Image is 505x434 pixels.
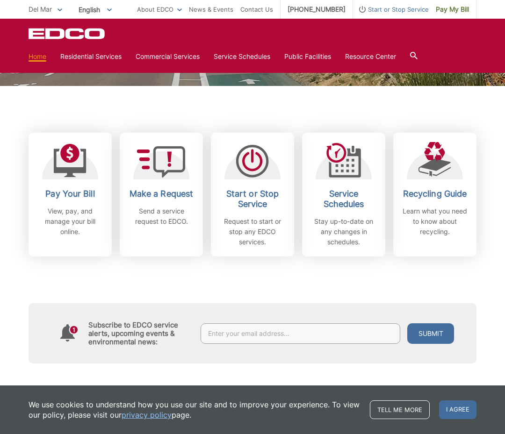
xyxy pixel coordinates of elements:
a: Contact Us [240,4,273,14]
p: We use cookies to understand how you use our site and to improve your experience. To view our pol... [29,399,361,420]
h2: Start or Stop Service [218,189,287,209]
p: Send a service request to EDCO. [127,206,196,227]
a: Pay Your Bill View, pay, and manage your bill online. [29,133,112,256]
a: Home [29,51,46,62]
h2: Pay Your Bill [36,189,105,199]
span: English [72,2,119,17]
a: Service Schedules [214,51,270,62]
a: EDCD logo. Return to the homepage. [29,28,106,39]
a: About EDCO [137,4,182,14]
a: Resource Center [345,51,396,62]
p: View, pay, and manage your bill online. [36,206,105,237]
a: Public Facilities [284,51,331,62]
p: Stay up-to-date on any changes in schedules. [309,216,378,247]
a: Recycling Guide Learn what you need to know about recycling. [393,133,476,256]
p: Request to start or stop any EDCO services. [218,216,287,247]
a: Service Schedules Stay up-to-date on any changes in schedules. [302,133,385,256]
h2: Service Schedules [309,189,378,209]
span: Del Mar [29,5,52,13]
a: News & Events [189,4,233,14]
input: Enter your email address... [201,323,400,344]
h4: Subscribe to EDCO service alerts, upcoming events & environmental news: [88,321,191,346]
a: privacy policy [122,410,172,420]
a: Commercial Services [136,51,200,62]
a: Make a Request Send a service request to EDCO. [120,133,203,256]
h2: Make a Request [127,189,196,199]
span: Pay My Bill [436,4,469,14]
a: Residential Services [60,51,122,62]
